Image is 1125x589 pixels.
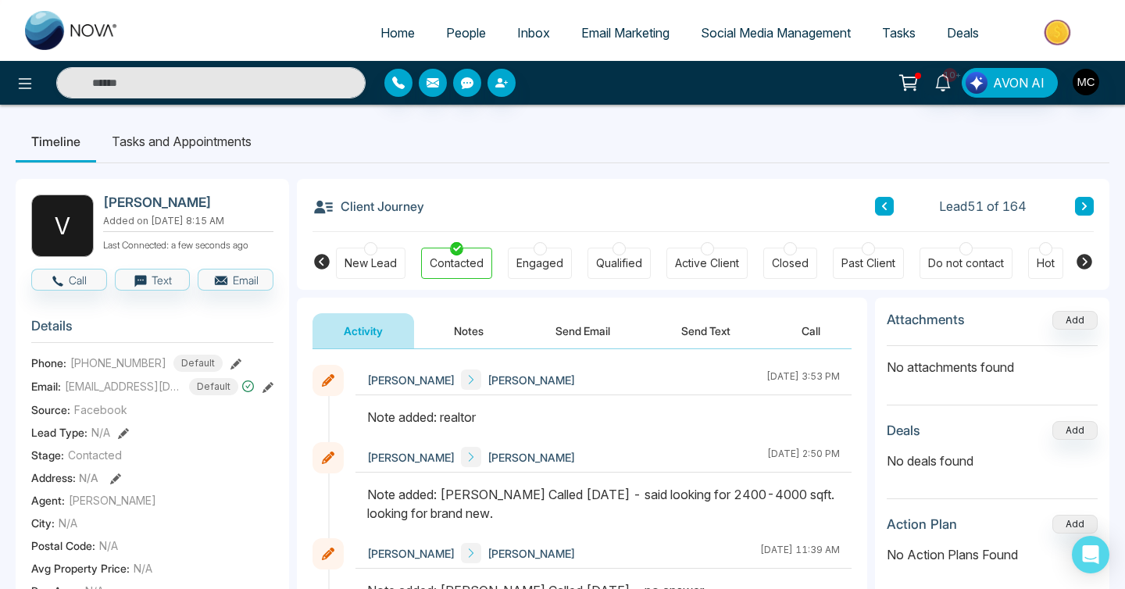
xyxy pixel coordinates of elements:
span: Source: [31,402,70,418]
span: N/A [59,515,77,531]
span: [PERSON_NAME] [69,492,156,509]
a: 10+ [924,68,962,95]
span: Stage: [31,447,64,463]
div: Open Intercom Messenger [1072,536,1109,573]
span: Social Media Management [701,25,851,41]
span: N/A [99,537,118,554]
span: 10+ [943,68,957,82]
button: Add [1052,515,1098,534]
button: Send Text [650,313,762,348]
span: Agent: [31,492,65,509]
div: New Lead [345,255,397,271]
span: [PERSON_NAME] [367,372,455,388]
button: Notes [423,313,515,348]
span: N/A [91,424,110,441]
span: [PERSON_NAME] [487,449,575,466]
div: Contacted [430,255,484,271]
button: Activity [312,313,414,348]
span: City : [31,515,55,531]
span: Default [189,378,238,395]
span: Email: [31,378,61,394]
a: Inbox [502,18,566,48]
span: Lead Type: [31,424,87,441]
li: Timeline [16,120,96,162]
img: Lead Flow [966,72,987,94]
div: V [31,195,94,257]
p: No attachments found [887,346,1098,377]
p: No Action Plans Found [887,545,1098,564]
p: Added on [DATE] 8:15 AM [103,214,273,228]
span: Avg Property Price : [31,560,130,577]
button: Call [31,269,107,291]
span: N/A [79,471,98,484]
span: Facebook [74,402,127,418]
img: Market-place.gif [1002,15,1116,50]
span: Phone: [31,355,66,371]
div: Do not contact [928,255,1004,271]
div: Qualified [596,255,642,271]
span: Email Marketing [581,25,670,41]
span: [PHONE_NUMBER] [70,355,166,371]
a: Social Media Management [685,18,866,48]
li: Tasks and Appointments [96,120,267,162]
span: Inbox [517,25,550,41]
div: [DATE] 3:53 PM [766,369,840,390]
p: Last Connected: a few seconds ago [103,235,273,252]
div: Past Client [841,255,895,271]
button: AVON AI [962,68,1058,98]
h3: Attachments [887,312,965,327]
span: [PERSON_NAME] [487,372,575,388]
div: Active Client [675,255,739,271]
span: Postal Code : [31,537,95,554]
img: Nova CRM Logo [25,11,119,50]
div: Engaged [516,255,563,271]
span: Lead 51 of 164 [939,197,1027,216]
span: N/A [134,560,152,577]
h2: [PERSON_NAME] [103,195,267,210]
span: People [446,25,486,41]
span: Tasks [882,25,916,41]
span: Address: [31,469,98,486]
span: Contacted [68,447,122,463]
img: User Avatar [1073,69,1099,95]
div: [DATE] 11:39 AM [760,543,840,563]
span: Deals [947,25,979,41]
div: Closed [772,255,809,271]
button: Email [198,269,273,291]
span: Default [173,355,223,372]
span: Home [380,25,415,41]
span: [PERSON_NAME] [367,545,455,562]
span: AVON AI [993,73,1045,92]
button: Text [115,269,191,291]
h3: Action Plan [887,516,957,532]
div: [DATE] 2:50 PM [767,447,840,467]
button: Add [1052,421,1098,440]
span: [PERSON_NAME] [487,545,575,562]
a: People [430,18,502,48]
button: Call [770,313,852,348]
p: No deals found [887,452,1098,470]
a: Deals [931,18,995,48]
a: Home [365,18,430,48]
a: Email Marketing [566,18,685,48]
button: Send Email [524,313,641,348]
h3: Deals [887,423,920,438]
h3: Details [31,318,273,342]
div: Hot [1037,255,1055,271]
span: [PERSON_NAME] [367,449,455,466]
span: Add [1052,312,1098,326]
a: Tasks [866,18,931,48]
button: Add [1052,311,1098,330]
span: [EMAIL_ADDRESS][DOMAIN_NAME] [65,378,182,394]
h3: Client Journey [312,195,424,218]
